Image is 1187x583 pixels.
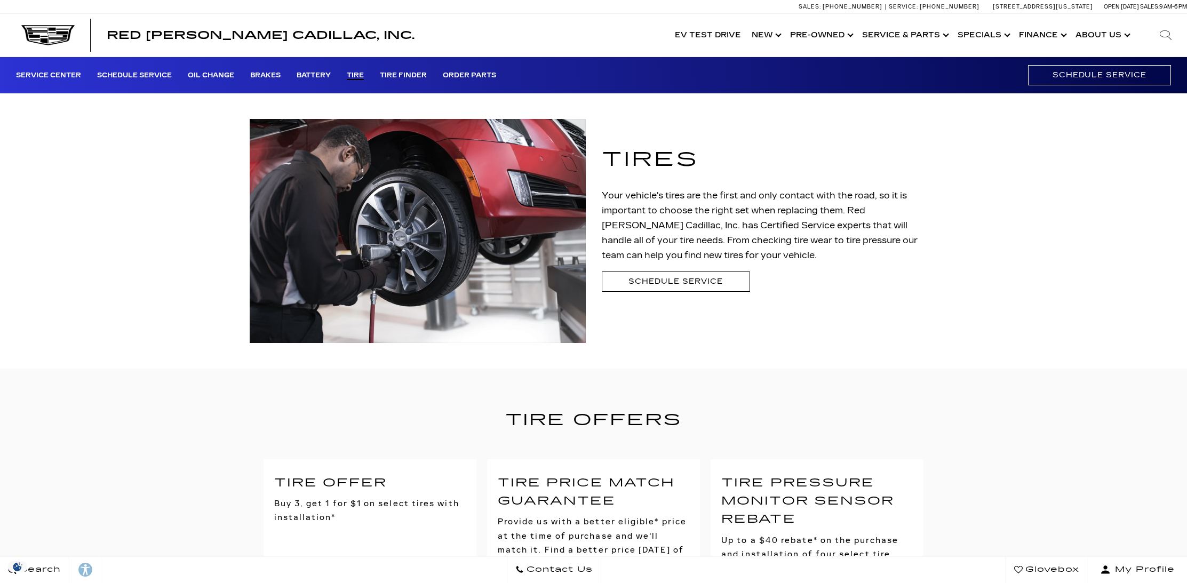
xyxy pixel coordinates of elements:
a: Service Center [16,71,81,80]
a: Schedule Service [1028,65,1171,85]
span: Red [PERSON_NAME] Cadillac, Inc. [107,29,415,42]
a: Battery [297,71,331,80]
span: My Profile [1111,562,1175,577]
a: Glovebox [1006,556,1088,583]
a: Tire [347,71,364,80]
h2: Tire Offers [250,407,938,434]
section: Click to Open Cookie Consent Modal [5,561,30,572]
span: [PHONE_NUMBER] [823,3,882,10]
a: Schedule Service [602,271,750,291]
a: Finance [1014,14,1070,57]
h2: Tire Offer [274,474,466,492]
span: Open [DATE] [1104,3,1139,10]
span: Search [17,562,61,577]
a: Service & Parts [857,14,952,57]
a: Specials [952,14,1014,57]
a: [STREET_ADDRESS][US_STATE] [993,3,1093,10]
a: Service: [PHONE_NUMBER] [885,4,982,10]
h3: Up to a $40 rebate* on the purchase and installation of four select tire pressure monitor sensors [721,533,913,576]
a: Pre-Owned [785,14,857,57]
a: About Us [1070,14,1134,57]
a: Tire Finder [380,71,427,80]
a: Schedule Service [97,71,172,80]
a: Oil Change [188,71,234,80]
span: 9 AM-6 PM [1159,3,1187,10]
a: Contact Us [507,556,601,583]
p: Your vehicle's tires are the first and only contact with the road, so it is important to choose t... [602,188,938,263]
a: Tire Finder [602,297,750,317]
button: Open user profile menu [1088,556,1187,583]
img: Opt-Out Icon [5,561,30,572]
a: EV Test Drive [670,14,746,57]
img: Service technician installing a new tire [250,119,586,343]
a: Sales: [PHONE_NUMBER] [799,4,885,10]
span: Contact Us [524,562,593,577]
span: Sales: [1140,3,1159,10]
h2: Tire Price Match Guarantee [498,474,689,511]
h2: Tire Pressure Monitor Sensor Rebate [721,474,913,529]
a: Order Parts [443,71,496,80]
span: Glovebox [1023,562,1079,577]
span: Sales: [799,3,821,10]
span: Service: [889,3,918,10]
h1: Tires [602,144,938,175]
a: Brakes [250,71,281,80]
span: [PHONE_NUMBER] [920,3,979,10]
a: Red [PERSON_NAME] Cadillac, Inc. [107,30,415,41]
a: New [746,14,785,57]
h3: Buy 3, get 1 for $1 on select tires with installation* [274,497,466,525]
img: Cadillac Dark Logo with Cadillac White Text [21,25,75,45]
